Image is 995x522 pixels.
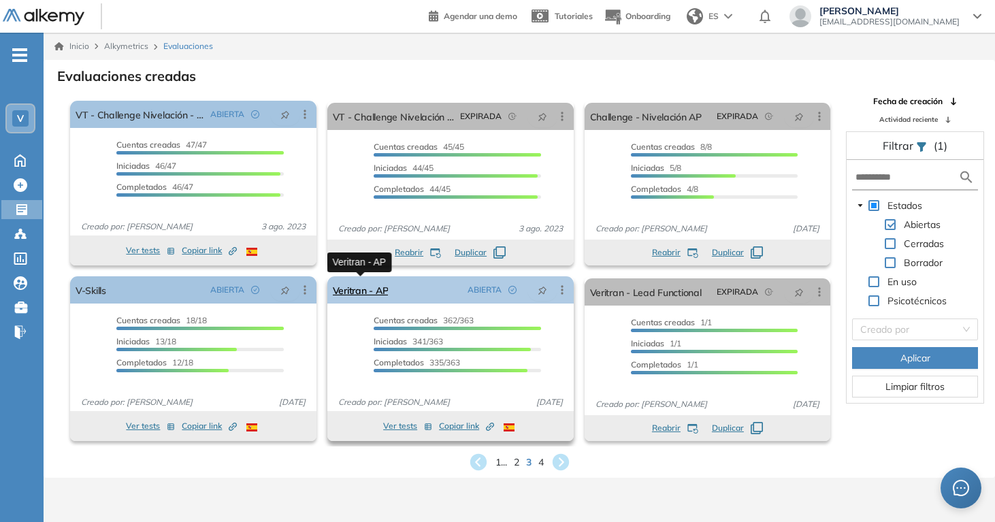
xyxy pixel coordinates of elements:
[514,455,519,470] span: 2
[439,420,494,432] span: Copiar link
[374,315,438,325] span: Cuentas creadas
[374,357,424,368] span: Completados
[76,101,205,128] a: VT - Challenge Nivelación - Lógica
[526,455,532,470] span: 3
[182,418,237,434] button: Copiar link
[712,246,763,259] button: Duplicar
[54,40,89,52] a: Inicio
[885,274,919,290] span: En uso
[116,315,180,325] span: Cuentas creadas
[504,423,515,431] img: ESP
[631,359,698,370] span: 1/1
[852,376,978,397] button: Limpiar filtros
[460,110,502,123] span: EXPIRADA
[270,103,300,125] button: pushpin
[527,279,557,301] button: pushpin
[857,202,864,209] span: caret-down
[784,105,814,127] button: pushpin
[116,140,207,150] span: 47/47
[590,103,702,130] a: Challenge - Nivelación AP
[116,140,180,150] span: Cuentas creadas
[625,11,670,21] span: Onboarding
[538,111,547,122] span: pushpin
[429,7,517,23] a: Agendar una demo
[116,315,207,325] span: 18/18
[126,418,175,434] button: Ver tests
[883,139,916,152] span: Filtrar
[717,110,758,123] span: EXPIRADA
[590,223,713,235] span: Creado por: [PERSON_NAME]
[374,315,474,325] span: 362/363
[116,357,167,368] span: Completados
[887,199,922,212] span: Estados
[652,422,698,434] button: Reabrir
[590,398,713,410] span: Creado por: [PERSON_NAME]
[508,286,517,294] span: check-circle
[631,317,695,327] span: Cuentas creadas
[901,255,945,271] span: Borrador
[631,163,664,173] span: Iniciadas
[958,169,975,186] img: search icon
[631,142,695,152] span: Cuentas creadas
[787,223,825,235] span: [DATE]
[879,114,938,125] span: Actividad reciente
[885,293,949,309] span: Psicotécnicos
[116,357,193,368] span: 12/18
[652,422,681,434] span: Reabrir
[374,163,407,173] span: Iniciadas
[116,336,176,346] span: 13/18
[116,161,176,171] span: 46/47
[3,9,84,26] img: Logo
[57,68,196,84] h3: Evaluaciones creadas
[116,182,167,192] span: Completados
[631,338,664,348] span: Iniciadas
[383,418,432,434] button: Ver tests
[631,163,681,173] span: 5/8
[333,103,455,130] a: VT - Challenge Nivelación - Plataforma
[712,422,744,434] span: Duplicar
[885,197,925,214] span: Estados
[76,396,198,408] span: Creado por: [PERSON_NAME]
[819,5,960,16] span: [PERSON_NAME]
[468,284,502,296] span: ABIERTA
[631,317,712,327] span: 1/1
[374,336,443,346] span: 341/363
[12,54,27,56] i: -
[652,246,681,259] span: Reabrir
[631,359,681,370] span: Completados
[904,257,943,269] span: Borrador
[687,8,703,25] img: world
[765,112,773,120] span: field-time
[538,455,544,470] span: 4
[652,246,698,259] button: Reabrir
[280,284,290,295] span: pushpin
[76,276,106,304] a: V-Skills
[455,246,506,259] button: Duplicar
[116,336,150,346] span: Iniciadas
[333,276,389,304] a: Veritran - AP
[794,111,804,122] span: pushpin
[182,244,237,257] span: Copiar link
[904,218,941,231] span: Abiertas
[527,105,557,127] button: pushpin
[374,142,464,152] span: 45/45
[531,396,568,408] span: [DATE]
[126,242,175,259] button: Ver tests
[116,182,193,192] span: 46/47
[455,246,487,259] span: Duplicar
[885,379,945,394] span: Limpiar filtros
[819,16,960,27] span: [EMAIL_ADDRESS][DOMAIN_NAME]
[251,110,259,118] span: check-circle
[852,347,978,369] button: Aplicar
[104,41,148,51] span: Alkymetrics
[182,420,237,432] span: Copiar link
[934,137,947,154] span: (1)
[784,281,814,303] button: pushpin
[604,2,670,31] button: Onboarding
[116,161,150,171] span: Iniciadas
[508,112,517,120] span: field-time
[76,221,198,233] span: Creado por: [PERSON_NAME]
[631,184,681,194] span: Completados
[631,184,698,194] span: 4/8
[953,480,969,496] span: message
